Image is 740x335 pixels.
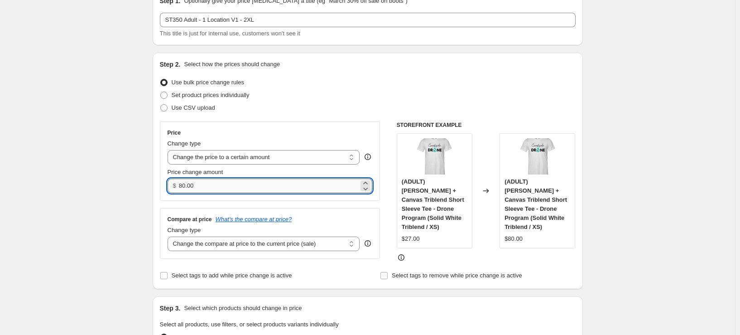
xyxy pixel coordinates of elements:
h3: Compare at price [168,216,212,223]
button: What's the compare at price? [216,216,292,223]
span: Price change amount [168,169,223,175]
input: 80.00 [179,179,359,193]
span: Select all products, use filters, or select products variants individually [160,321,339,328]
span: Select tags to remove while price change is active [392,272,522,279]
span: This title is just for internal use, customers won't see it [160,30,300,37]
span: (ADULT) [PERSON_NAME] + Canvas Triblend Short Sleeve Tee - Drone Program (Solid White Triblend / XS) [402,178,464,230]
span: Select tags to add while price change is active [172,272,292,279]
h3: Price [168,129,181,136]
input: 30% off holiday sale [160,13,576,27]
div: help [363,239,372,248]
img: fabdae31-1c35-4a69-9d7f-b690e6c41f02-821267-front-solid-white-triblend-zoom_80x.png [519,138,556,175]
span: (ADULT) [PERSON_NAME] + Canvas Triblend Short Sleeve Tee - Drone Program (Solid White Triblend / XS) [505,178,567,230]
span: Change type [168,227,201,233]
span: $ [173,182,176,189]
div: $27.00 [402,234,420,243]
span: Use CSV upload [172,104,215,111]
h2: Step 3. [160,304,181,313]
div: $80.00 [505,234,523,243]
span: Change type [168,140,201,147]
p: Select which products should change in price [184,304,302,313]
h2: Step 2. [160,60,181,69]
h6: STOREFRONT EXAMPLE [397,121,576,129]
span: Use bulk price change rules [172,79,244,86]
img: fabdae31-1c35-4a69-9d7f-b690e6c41f02-821267-front-solid-white-triblend-zoom_80x.png [416,138,452,175]
div: help [363,152,372,161]
p: Select how the prices should change [184,60,280,69]
span: Set product prices individually [172,92,250,98]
